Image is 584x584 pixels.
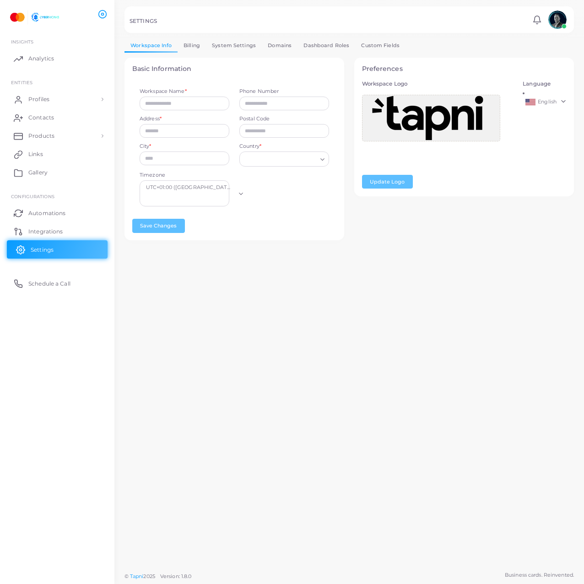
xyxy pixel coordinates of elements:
[130,573,144,579] a: Tapni
[28,227,63,236] span: Integrations
[239,115,329,123] label: Postal Code
[239,143,261,150] label: Country
[160,573,192,579] span: Version: 1.8.0
[546,11,569,29] a: avatar
[28,168,48,177] span: Gallery
[7,127,108,145] a: Products
[28,114,54,122] span: Contacts
[7,222,108,240] a: Integrations
[362,81,513,87] h5: Workspace Logo
[146,183,233,192] span: UTC+01:00 ([GEOGRAPHIC_DATA], [GEOGRAPHIC_DATA], [GEOGRAPHIC_DATA], [GEOGRAPHIC_DATA], War...
[362,65,567,73] h4: Preferences
[525,99,535,105] img: en
[362,175,413,189] button: Update Logo
[538,98,557,105] span: English
[140,115,162,123] label: Address
[144,194,235,204] input: Search for option
[7,240,108,259] a: Settings
[262,39,297,52] a: Domains
[132,65,337,73] h4: Basic Information
[28,95,49,103] span: Profiles
[548,11,567,29] img: avatar
[7,274,108,292] a: Schedule a Call
[28,209,65,217] span: Automations
[132,219,185,233] button: Save Changes
[7,49,108,68] a: Analytics
[124,573,191,580] span: ©
[11,80,32,85] span: ENTITIES
[505,571,574,579] span: Business cards. Reinvented.
[11,39,33,44] span: INSIGHTS
[28,132,54,140] span: Products
[523,81,566,87] h5: Language
[124,39,178,52] a: Workspace Info
[28,150,43,158] span: Links
[206,39,262,52] a: System Settings
[243,154,317,164] input: Search for option
[140,172,165,179] label: Timezone
[143,573,155,580] span: 2025
[239,151,329,166] div: Search for option
[28,280,70,288] span: Schedule a Call
[140,180,229,206] div: Search for option
[7,145,108,163] a: Links
[297,39,355,52] a: Dashboard Roles
[7,163,108,182] a: Gallery
[140,88,187,95] label: Workspace Name
[31,246,54,254] span: Settings
[28,54,54,63] span: Analytics
[140,143,151,150] label: City
[7,108,108,127] a: Contacts
[8,9,59,26] img: logo
[178,39,206,52] a: Billing
[11,194,54,199] span: Configurations
[239,88,329,95] label: Phone Number
[7,204,108,222] a: Automations
[355,39,406,52] a: Custom Fields
[523,97,566,108] a: English
[130,18,157,24] h5: SETTINGS
[7,90,108,108] a: Profiles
